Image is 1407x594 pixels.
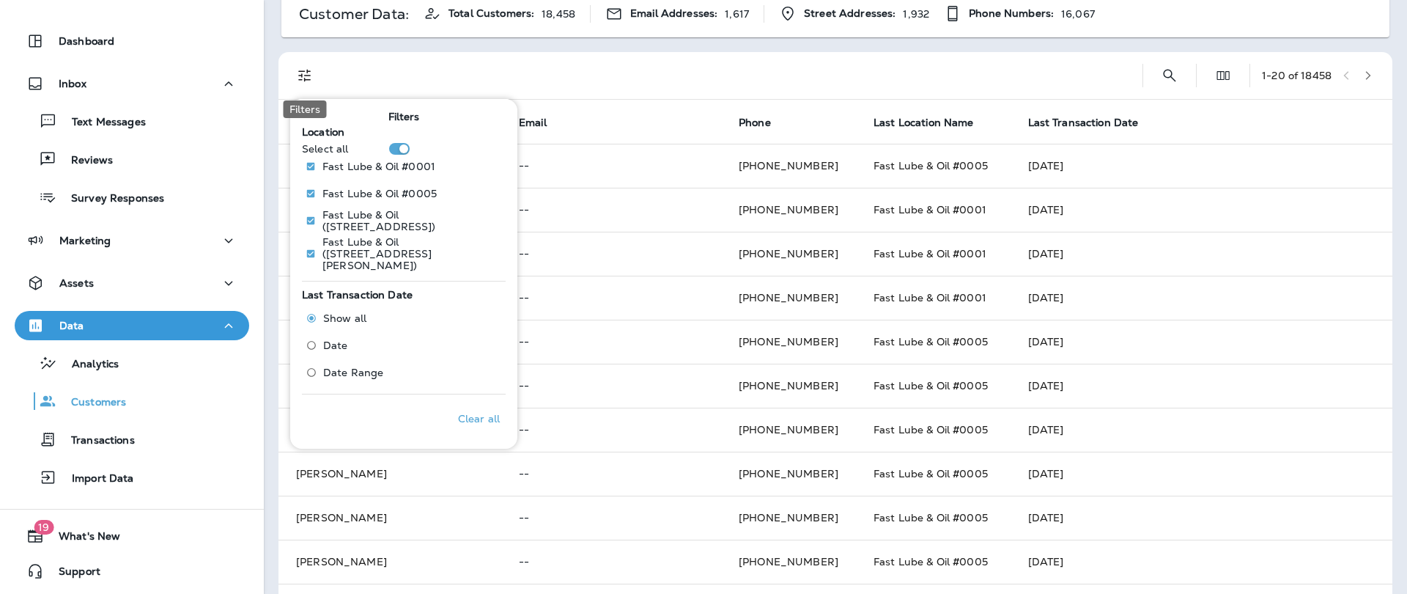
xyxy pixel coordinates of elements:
span: 19 [34,520,53,535]
button: Support [15,557,249,586]
span: Phone Numbers: [969,7,1054,20]
p: Survey Responses [56,192,164,206]
button: Import Data [15,462,249,493]
td: [PHONE_NUMBER] [721,320,856,364]
td: [PHONE_NUMBER] [721,144,856,188]
button: Filters [290,61,320,90]
span: Last Transaction Date [1028,116,1158,129]
span: Phone [739,116,790,129]
p: -- [519,380,703,392]
button: Text Messages [15,106,249,136]
td: [DATE] [1011,540,1393,584]
td: (No first name) [PERSON_NAME] [278,276,501,320]
p: Inbox [59,78,86,89]
span: Fast Lube & Oil #0005 [874,555,988,568]
button: Marketing [15,226,249,255]
p: 16,067 [1061,8,1095,20]
p: Analytics [57,358,119,372]
p: Text Messages [57,116,146,130]
div: 1 - 20 of 18458 [1262,70,1332,81]
button: Reviews [15,144,249,175]
span: Fast Lube & Oil #0005 [874,511,988,524]
p: Reviews [56,154,113,168]
span: Fast Lube & Oil #0005 [874,467,988,480]
span: Street Addresses: [804,7,895,20]
p: Fast Lube & Oil ([STREET_ADDRESS][PERSON_NAME]) [322,236,494,271]
p: Customer Data: [299,8,409,20]
td: [PHONE_NUMBER] [721,276,856,320]
p: -- [519,468,703,480]
td: [DATE] [1011,364,1393,408]
td: [PERSON_NAME] [278,496,501,540]
td: [PHONE_NUMBER] [721,496,856,540]
td: [DATE] [1011,452,1393,496]
p: Customers [56,396,126,410]
p: -- [519,336,703,348]
p: 18,458 [542,8,575,20]
p: -- [519,292,703,304]
span: Date Range [323,367,383,378]
button: Transactions [15,424,249,455]
p: Dashboard [59,35,114,47]
p: -- [519,556,703,568]
button: Data [15,311,249,340]
td: [PHONE_NUMBER] [721,540,856,584]
p: -- [519,248,703,260]
td: [PERSON_NAME] [278,188,501,232]
button: Inbox [15,69,249,98]
p: -- [519,424,703,436]
td: [PERSON_NAME] [278,452,501,496]
span: Email [519,116,566,129]
span: Last Transaction Date [1028,117,1139,129]
button: Dashboard [15,26,249,56]
span: Email [519,117,547,129]
td: [PHONE_NUMBER] [721,188,856,232]
div: Filters [290,90,517,449]
span: Fast Lube & Oil #0005 [874,335,988,348]
td: [PHONE_NUMBER] [721,408,856,452]
span: Location [302,125,344,139]
span: Support [44,565,100,583]
td: [DATE] [1011,408,1393,452]
p: Clear all [458,413,500,425]
p: Assets [59,277,94,289]
span: Last Location Name [874,117,974,129]
span: Fast Lube & Oil #0005 [874,379,988,392]
span: What's New [44,530,120,548]
span: Fast Lube & Oil #0001 [874,291,986,304]
button: Customers [15,386,249,417]
span: Last Location Name [874,116,993,129]
p: Fast Lube & Oil #0005 [322,188,437,199]
p: 1,932 [903,8,929,20]
button: Analytics [15,348,249,378]
p: -- [519,160,703,172]
td: [DATE] [1011,232,1393,276]
p: Fast Lube & Oil #0001 [322,161,435,172]
td: [PERSON_NAME] [278,320,501,364]
p: Transactions [56,434,135,448]
button: Edit Fields [1208,61,1238,90]
span: Show all [323,312,366,324]
button: Search Customers [1155,61,1184,90]
td: [DATE] [1011,320,1393,364]
span: Fast Lube & Oil #0005 [874,159,988,172]
td: [PHONE_NUMBER] [721,452,856,496]
p: Data [59,320,84,331]
span: Phone [739,117,771,129]
button: Assets [15,268,249,298]
td: [DATE] [1011,496,1393,540]
p: 1,617 [725,8,749,20]
button: Clear all [452,400,506,437]
td: [PERSON_NAME] [278,232,501,276]
td: (No first name) [PERSON_NAME] [278,364,501,408]
p: Select all [302,143,348,155]
td: [PERSON_NAME] [278,540,501,584]
p: Marketing [59,235,111,246]
span: Fast Lube & Oil #0001 [874,247,986,260]
span: Last Transaction Date [302,288,413,301]
span: Email Addresses: [630,7,717,20]
td: [DATE] [1011,144,1393,188]
div: Filters [284,100,327,118]
button: 19What's New [15,521,249,551]
td: [DATE] [1011,276,1393,320]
